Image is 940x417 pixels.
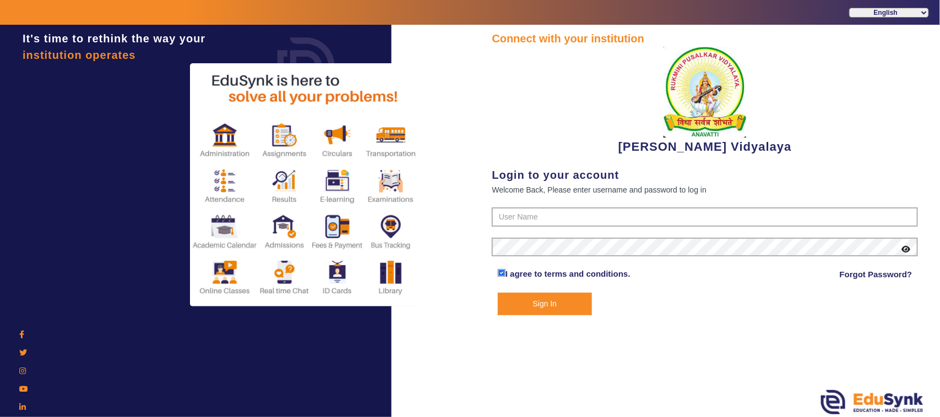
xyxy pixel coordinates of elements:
div: Connect with your institution [492,30,918,47]
a: Forgot Password? [840,268,912,281]
img: 1f9ccde3-ca7c-4581-b515-4fcda2067381 [664,47,746,138]
div: Welcome Back, Please enter username and password to log in [492,183,918,196]
span: It's time to rethink the way your [23,32,205,45]
div: Login to your account [492,167,918,183]
button: Sign In [498,293,592,315]
div: [PERSON_NAME] Vidyalaya [492,47,918,156]
input: User Name [492,207,918,227]
a: I agree to terms and conditions. [506,269,631,278]
img: login2.png [190,63,421,306]
img: login.png [265,25,347,107]
img: edusynk.png [821,390,923,414]
span: institution operates [23,49,136,61]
